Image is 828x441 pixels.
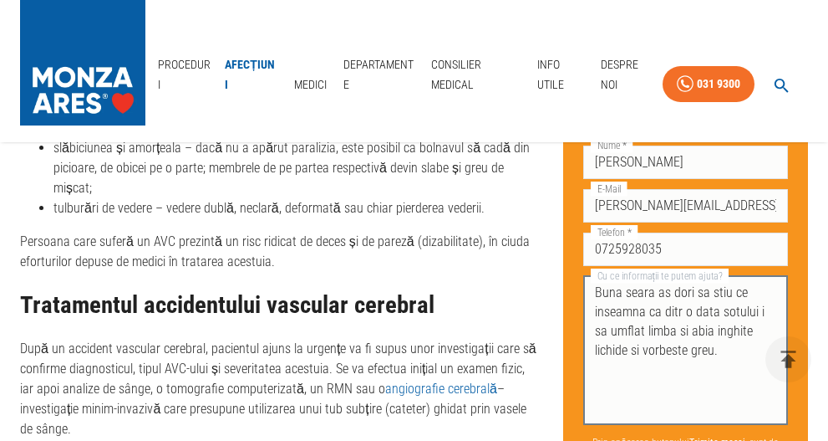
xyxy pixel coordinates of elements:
[20,292,536,319] h2: Tratamentul accidentului vascular cerebral
[283,68,337,102] a: Medici
[337,48,424,102] a: Departamente
[20,232,536,272] p: Persoana care suferă un AVC prezintă un risc ridicat de deces și de pareză (dizabilitate), în ciu...
[663,66,754,102] a: 031 9300
[151,48,218,102] a: Proceduri
[424,48,531,102] a: Consilier Medical
[20,339,536,439] p: După un accident vascular cerebral, pacientul ajuns la urgențe va fi supus unor investigații care...
[697,74,740,95] div: 031 9300
[53,138,536,198] li: slăbiciunea și amorțeala – dacă nu a apărut paralizia, este posibil ca bolnavul să cadă din picio...
[591,269,729,283] label: Cu ce informații te putem ajuta?
[591,182,627,196] label: E-Mail
[385,381,497,397] a: angiografie cerebrală
[591,225,638,239] label: Telefon
[53,198,536,218] li: tulburări de vedere – vedere dublă, neclară, deformată sau chiar pierderea vederii.
[765,336,811,382] button: delete
[531,48,594,102] a: Info Utile
[218,48,283,102] a: Afecțiuni
[591,138,632,152] label: Nume
[594,48,663,102] a: Despre Noi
